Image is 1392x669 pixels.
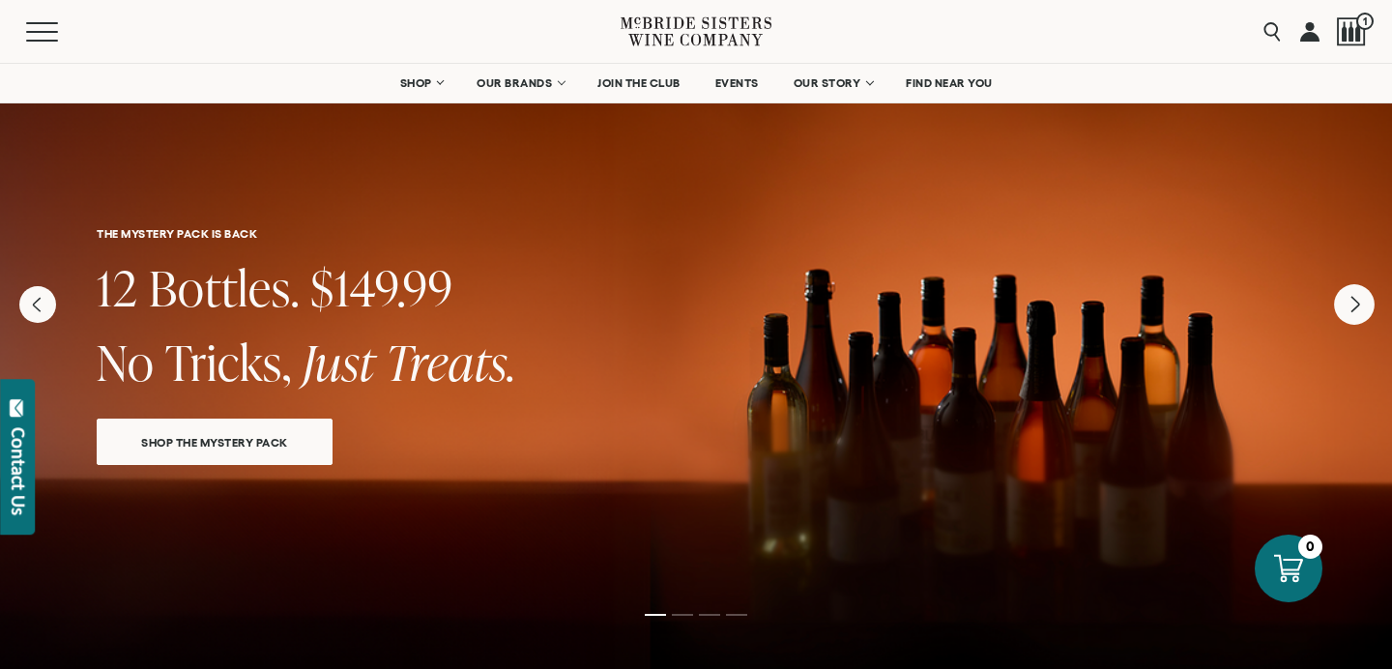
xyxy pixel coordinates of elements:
[477,76,552,90] span: OUR BRANDS
[672,614,693,616] li: Page dot 2
[645,614,666,616] li: Page dot 1
[97,254,138,321] span: 12
[386,329,516,395] span: Treats.
[107,431,322,453] span: SHOP THE MYSTERY PACK
[794,76,861,90] span: OUR STORY
[726,614,747,616] li: Page dot 4
[781,64,884,102] a: OUR STORY
[303,329,375,395] span: Just
[715,76,759,90] span: EVENTS
[585,64,693,102] a: JOIN THE CLUB
[893,64,1005,102] a: FIND NEAR YOU
[19,286,56,323] button: Previous
[149,254,300,321] span: Bottles.
[165,329,292,395] span: Tricks,
[9,427,28,515] div: Contact Us
[597,76,681,90] span: JOIN THE CLUB
[1298,535,1322,559] div: 0
[906,76,993,90] span: FIND NEAR YOU
[97,329,155,395] span: No
[399,76,432,90] span: SHOP
[97,419,333,465] a: SHOP THE MYSTERY PACK
[464,64,575,102] a: OUR BRANDS
[703,64,771,102] a: EVENTS
[26,22,96,42] button: Mobile Menu Trigger
[310,254,453,321] span: $149.99
[97,227,1295,240] h6: THE MYSTERY PACK IS BACK
[1334,284,1375,325] button: Next
[699,614,720,616] li: Page dot 3
[1356,13,1374,30] span: 1
[387,64,454,102] a: SHOP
